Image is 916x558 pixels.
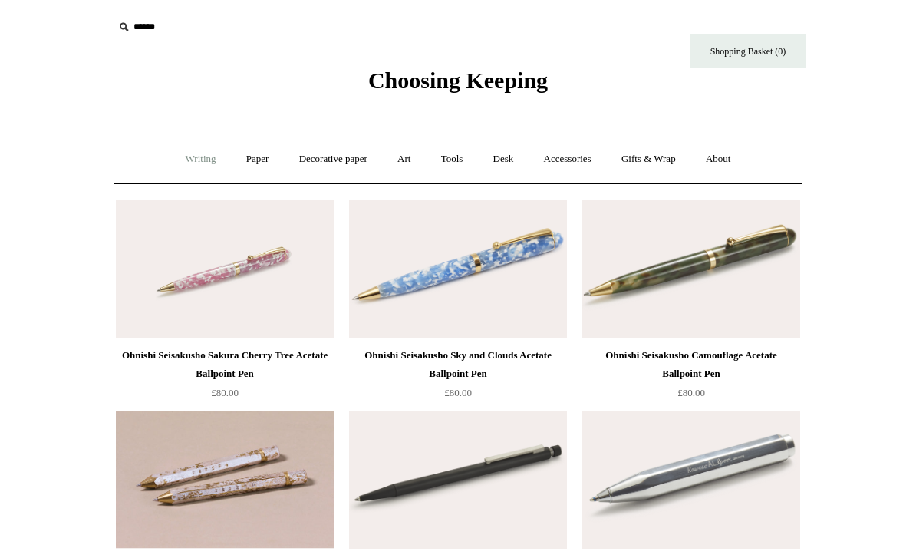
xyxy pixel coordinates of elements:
a: Gifts & Wrap [608,139,690,180]
div: Ohnishi Seisakusho Sky and Clouds Acetate Ballpoint Pen [353,346,563,383]
img: Matte Black Lamy CP1 Ballpoint Pen [349,411,567,549]
a: Shopping Basket (0) [690,34,806,68]
a: Ohnishi Seisakusho Sky and Clouds Acetate Ballpoint Pen £80.00 [349,346,567,409]
a: Writing [172,139,230,180]
a: Decorative paper [285,139,381,180]
a: Accessories [530,139,605,180]
div: Ohnishi Seisakusho Camouflage Acetate Ballpoint Pen [586,346,796,383]
a: Brass Tetzbo Silver Foil Ballpoint Pen - Short Brass Tetzbo Silver Foil Ballpoint Pen - Short [116,411,334,549]
a: About [692,139,745,180]
span: £80.00 [211,387,239,398]
img: Ohnishi Seisakusho Camouflage Acetate Ballpoint Pen [582,200,800,338]
a: Paper [232,139,283,180]
a: Ohnishi Seisakusho Camouflage Acetate Ballpoint Pen £80.00 [582,346,800,409]
a: Ohnishi Seisakusho Sky and Clouds Acetate Ballpoint Pen Ohnishi Seisakusho Sky and Clouds Acetate... [349,200,567,338]
a: Ohnishi Seisakusho Sakura Cherry Tree Acetate Ballpoint Pen £80.00 [116,346,334,409]
div: Ohnishi Seisakusho Sakura Cherry Tree Acetate Ballpoint Pen [120,346,330,383]
a: Desk [479,139,528,180]
a: Ohnishi Seisakusho Camouflage Acetate Ballpoint Pen Ohnishi Seisakusho Camouflage Acetate Ballpoi... [582,200,800,338]
span: Choosing Keeping [368,68,548,93]
img: Raw Aluminium Kaweco AL Sport Ballpoint Pen [582,411,800,549]
img: Ohnishi Seisakusho Sakura Cherry Tree Acetate Ballpoint Pen [116,200,334,338]
span: £80.00 [677,387,705,398]
a: Matte Black Lamy CP1 Ballpoint Pen Matte Black Lamy CP1 Ballpoint Pen [349,411,567,549]
a: Raw Aluminium Kaweco AL Sport Ballpoint Pen Raw Aluminium Kaweco AL Sport Ballpoint Pen [582,411,800,549]
span: £80.00 [444,387,472,398]
a: Art [384,139,424,180]
a: Tools [427,139,477,180]
a: Ohnishi Seisakusho Sakura Cherry Tree Acetate Ballpoint Pen Ohnishi Seisakusho Sakura Cherry Tree... [116,200,334,338]
a: Choosing Keeping [368,80,548,91]
img: Ohnishi Seisakusho Sky and Clouds Acetate Ballpoint Pen [349,200,567,338]
img: Brass Tetzbo Silver Foil Ballpoint Pen - Short [116,411,334,549]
